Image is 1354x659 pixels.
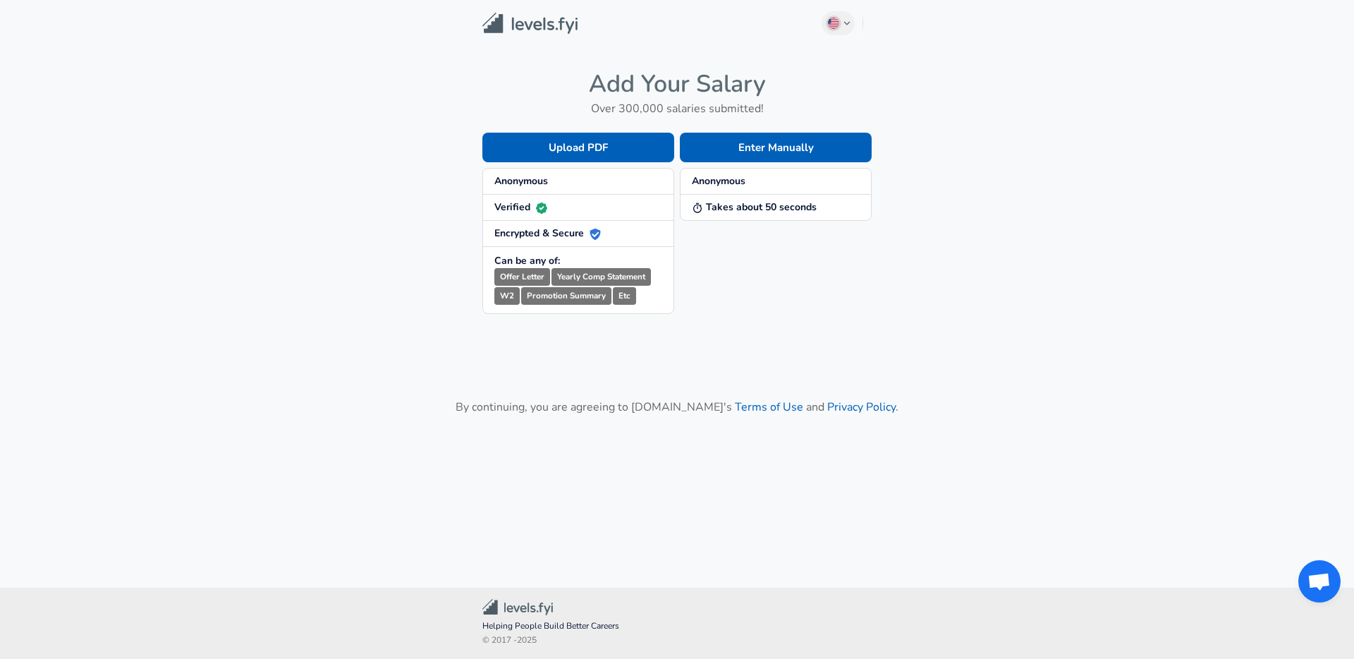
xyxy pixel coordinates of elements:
[494,226,601,240] strong: Encrypted & Secure
[482,133,674,162] button: Upload PDF
[828,18,839,29] img: English (US)
[551,268,651,286] small: Yearly Comp Statement
[680,133,872,162] button: Enter Manually
[822,11,855,35] button: English (US)
[494,200,547,214] strong: Verified
[692,174,745,188] strong: Anonymous
[692,200,817,214] strong: Takes about 50 seconds
[482,599,553,615] img: Levels.fyi Community
[482,634,872,648] span: © 2017 - 2025
[1298,560,1341,603] div: Open chat
[735,399,803,415] a: Terms of Use
[827,399,896,415] a: Privacy Policy
[494,287,520,305] small: W2
[494,174,548,188] strong: Anonymous
[521,287,611,305] small: Promotion Summary
[482,99,872,119] h6: Over 300,000 salaries submitted!
[482,69,872,99] h4: Add Your Salary
[613,287,636,305] small: Etc
[494,268,550,286] small: Offer Letter
[494,254,560,267] strong: Can be any of:
[482,619,872,634] span: Helping People Build Better Careers
[482,13,578,35] img: Levels.fyi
